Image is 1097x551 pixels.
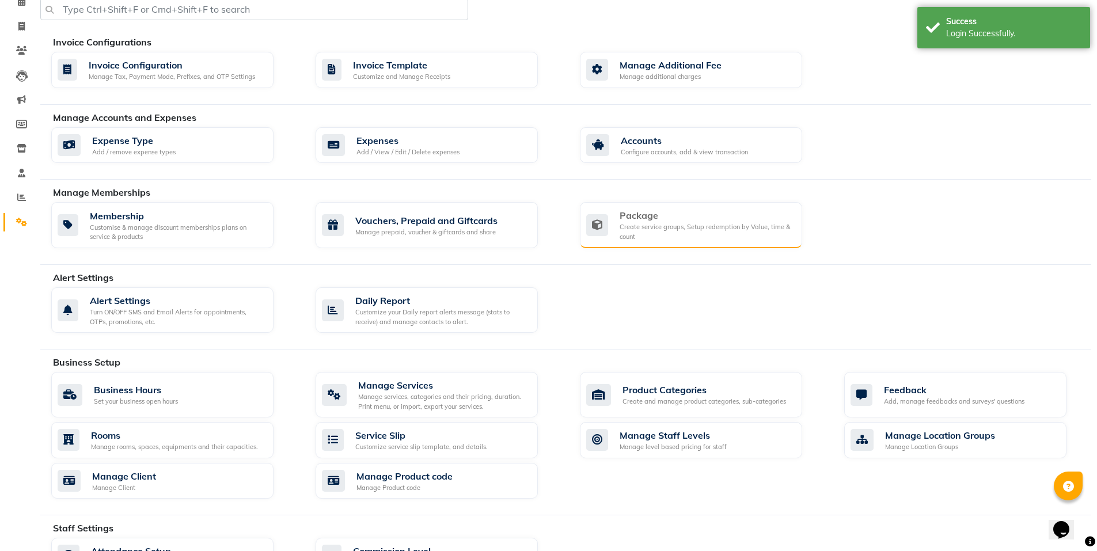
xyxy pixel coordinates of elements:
[620,72,722,82] div: Manage additional charges
[620,222,793,241] div: Create service groups, Setup redemption by Value, time & count
[90,209,264,223] div: Membership
[90,307,264,326] div: Turn ON/OFF SMS and Email Alerts for appointments, OTPs, promotions, etc.
[356,469,453,483] div: Manage Product code
[355,307,529,326] div: Customize your Daily report alerts message (stats to receive) and manage contacts to alert.
[580,202,827,248] a: PackageCreate service groups, Setup redemption by Value, time & count
[353,58,450,72] div: Invoice Template
[620,208,793,222] div: Package
[90,294,264,307] div: Alert Settings
[94,383,178,397] div: Business Hours
[885,428,995,442] div: Manage Location Groups
[621,134,748,147] div: Accounts
[356,483,453,493] div: Manage Product code
[355,442,488,452] div: Customize service slip template, and details.
[92,134,176,147] div: Expense Type
[51,202,298,248] a: MembershipCustomise & manage discount memberships plans on service & products
[620,58,722,72] div: Manage Additional Fee
[844,372,1091,417] a: FeedbackAdd, manage feedbacks and surveys' questions
[355,428,488,442] div: Service Slip
[92,469,156,483] div: Manage Client
[885,442,995,452] div: Manage Location Groups
[884,383,1024,397] div: Feedback
[580,127,827,164] a: AccountsConfigure accounts, add & view transaction
[90,223,264,242] div: Customise & manage discount memberships plans on service & products
[316,127,563,164] a: ExpensesAdd / View / Edit / Delete expenses
[358,392,529,411] div: Manage services, categories and their pricing, duration. Print menu, or import, export your servi...
[355,294,529,307] div: Daily Report
[353,72,450,82] div: Customize and Manage Receipts
[620,442,727,452] div: Manage level based pricing for staff
[356,134,460,147] div: Expenses
[358,378,529,392] div: Manage Services
[946,16,1081,28] div: Success
[316,372,563,417] a: Manage ServicesManage services, categories and their pricing, duration. Print menu, or import, ex...
[580,52,827,88] a: Manage Additional FeeManage additional charges
[355,227,498,237] div: Manage prepaid, voucher & giftcards and share
[94,397,178,406] div: Set your business open hours
[316,202,563,248] a: Vouchers, Prepaid and GiftcardsManage prepaid, voucher & giftcards and share
[89,58,255,72] div: Invoice Configuration
[622,397,786,406] div: Create and manage product categories, sub-categories
[51,52,298,88] a: Invoice ConfigurationManage Tax, Payment Mode, Prefixes, and OTP Settings
[92,483,156,493] div: Manage Client
[316,463,563,499] a: Manage Product codeManage Product code
[580,372,827,417] a: Product CategoriesCreate and manage product categories, sub-categories
[621,147,748,157] div: Configure accounts, add & view transaction
[355,214,498,227] div: Vouchers, Prepaid and Giftcards
[51,422,298,458] a: RoomsManage rooms, spaces, equipments and their capacities.
[316,422,563,458] a: Service SlipCustomize service slip template, and details.
[51,463,298,499] a: Manage ClientManage Client
[316,287,563,333] a: Daily ReportCustomize your Daily report alerts message (stats to receive) and manage contacts to ...
[51,127,298,164] a: Expense TypeAdd / remove expense types
[622,383,786,397] div: Product Categories
[844,422,1091,458] a: Manage Location GroupsManage Location Groups
[89,72,255,82] div: Manage Tax, Payment Mode, Prefixes, and OTP Settings
[356,147,460,157] div: Add / View / Edit / Delete expenses
[884,397,1024,406] div: Add, manage feedbacks and surveys' questions
[946,28,1081,40] div: Login Successfully.
[92,147,176,157] div: Add / remove expense types
[580,422,827,458] a: Manage Staff LevelsManage level based pricing for staff
[620,428,727,442] div: Manage Staff Levels
[91,442,258,452] div: Manage rooms, spaces, equipments and their capacities.
[316,52,563,88] a: Invoice TemplateCustomize and Manage Receipts
[1049,505,1085,539] iframe: chat widget
[91,428,258,442] div: Rooms
[51,287,298,333] a: Alert SettingsTurn ON/OFF SMS and Email Alerts for appointments, OTPs, promotions, etc.
[51,372,298,417] a: Business HoursSet your business open hours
